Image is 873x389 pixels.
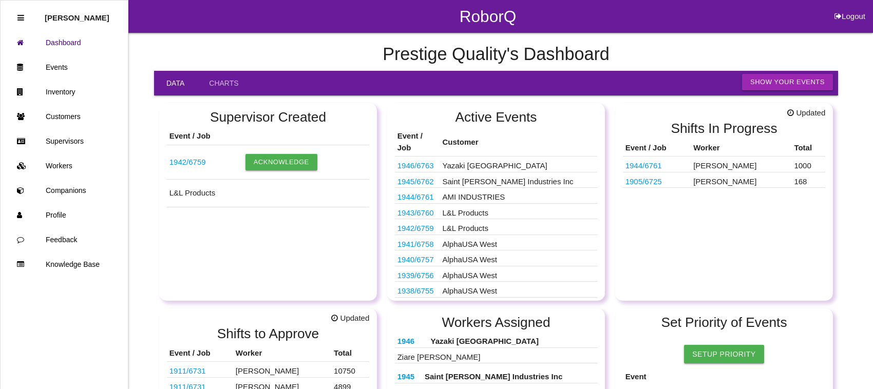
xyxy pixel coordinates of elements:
[684,345,764,363] a: Setup Priority
[167,326,370,341] h2: Shifts to Approve
[623,172,691,188] td: 10301666
[1,30,128,55] a: Dashboard
[395,315,598,330] h2: Workers Assigned
[440,188,597,204] td: AMI INDUSTRIES
[395,250,440,266] td: K13360
[395,172,440,188] td: 68375451AE/50AE, 68483789AE,88AE
[167,362,370,378] tr: F17630B
[395,188,440,204] td: 21018663
[167,128,243,145] th: Event / Job
[791,157,825,172] td: 1000
[397,224,434,232] a: 1942/6759
[395,157,440,172] td: L1M8 10C666 GF
[197,71,251,95] a: Charts
[395,203,440,219] td: 68545120AD/121AD (537369 537371)
[440,203,597,219] td: L&L Products
[623,315,826,330] h2: Set Priority of Events
[397,208,434,217] a: 1943/6760
[395,333,428,347] th: L1M8 10C666 GF
[154,71,197,95] a: Data
[440,250,597,266] td: AlphaUSA West
[331,345,369,362] th: Total
[395,347,598,363] td: Ziare [PERSON_NAME]
[397,192,434,201] a: 1944/6761
[440,266,597,282] td: AlphaUSA West
[625,177,662,186] a: 1905/6725
[395,297,440,313] td: K9250H
[787,107,825,119] span: Updated
[395,110,598,125] h2: Active Events
[1,178,128,203] a: Companions
[395,266,440,282] td: S2050-00
[395,219,440,235] td: 68232622AC-B
[397,271,434,280] a: 1939/6756
[691,140,791,157] th: Worker
[233,362,331,378] td: [PERSON_NAME]
[1,104,128,129] a: Customers
[440,235,597,250] td: AlphaUSA West
[397,177,434,186] a: 1945/6762
[440,172,597,188] td: Saint [PERSON_NAME] Industries Inc
[1,80,128,104] a: Inventory
[397,286,434,295] a: 1938/6755
[233,345,331,362] th: Worker
[45,6,109,22] p: Rosie Blandino
[395,368,422,383] th: 68375451AE/50AE, 68483789AE,88AE
[245,154,317,170] button: Acknowledge
[395,128,440,157] th: Event / Job
[691,157,791,172] td: [PERSON_NAME]
[397,337,414,345] a: 1946
[1,203,128,227] a: Profile
[1,129,128,153] a: Supervisors
[397,240,434,248] a: 1941/6758
[397,255,434,264] a: 1940/6757
[791,140,825,157] th: Total
[440,282,597,298] td: AlphaUSA West
[623,157,691,172] td: 21018663
[167,180,370,207] td: L&L Products
[395,235,440,250] td: S1873
[167,345,233,362] th: Event / Job
[397,161,434,170] a: 1946/6763
[167,110,370,125] h2: Supervisor Created
[440,219,597,235] td: L&L Products
[623,172,826,188] tr: 10301666
[154,45,838,64] h4: Prestige Quality 's Dashboard
[167,145,243,179] td: 68232622AC-B
[397,372,414,381] a: 1945
[742,74,833,90] button: Show Your Events
[169,366,206,375] a: 1911/6731
[440,297,597,313] td: AlphaUSA West
[428,333,598,347] th: Yazaki [GEOGRAPHIC_DATA]
[422,368,597,383] th: Saint [PERSON_NAME] Industries Inc
[440,128,597,157] th: Customer
[1,55,128,80] a: Events
[691,172,791,188] td: [PERSON_NAME]
[1,227,128,252] a: Feedback
[1,252,128,277] a: Knowledge Base
[623,140,691,157] th: Event / Job
[791,172,825,188] td: 168
[331,313,369,324] span: Updated
[623,157,826,172] tr: 21018663
[440,157,597,172] td: Yazaki [GEOGRAPHIC_DATA]
[331,362,369,378] td: 10750
[623,121,826,136] h2: Shifts In Progress
[1,153,128,178] a: Workers
[395,282,440,298] td: BA1194-02
[625,161,662,170] a: 1944/6761
[17,6,24,30] div: Close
